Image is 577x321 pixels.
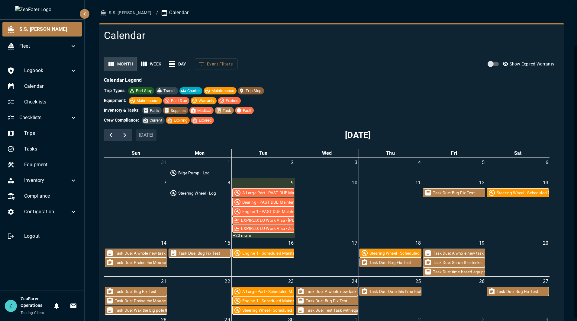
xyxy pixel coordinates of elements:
h6: Calendar Legend [104,76,559,84]
span: Expired [223,98,241,104]
div: Task Due: Bug Fix Test [179,250,220,256]
div: Inventory [2,173,82,188]
div: Engine 1 - PAST DUE Maintenance [242,208,306,215]
a: September 23, 2025 [287,277,295,286]
div: Task Due: Praise the Mouse [DEMOGRAPHIC_DATA] [115,298,211,304]
a: September 16, 2025 [287,238,295,248]
div: Maintenance is past due by 455 days (14 day interval) [233,189,294,197]
td: September 8, 2025 [168,178,232,238]
div: Usage reading: 800 Liters. [169,169,211,177]
td: September 24, 2025 [295,277,359,315]
td: September 10, 2025 [295,178,359,238]
div: Task Due: Bug Fix Test [306,298,347,304]
a: September 6, 2025 [544,158,550,167]
p: Calendar [161,9,189,16]
div: Steering Wheel - Scheduled Maintenance [369,250,445,256]
a: September 15, 2025 [223,238,231,248]
div: Usage reading: 670 Liters. [169,189,217,197]
nav: breadcrumb [99,7,564,18]
span: Transit [161,88,178,94]
td: September 6, 2025 [486,158,550,178]
div: A Large Part - PAST DUE Maintenance [242,190,312,196]
li: / [156,9,158,16]
a: September 9, 2025 [290,178,295,188]
button: [DATE] [136,129,157,141]
div: Task Due: Praise the Mouse [DEMOGRAPHIC_DATA] [115,259,211,265]
span: Inventory [24,177,70,184]
button: week view [137,57,165,72]
a: August 31, 2025 [160,158,168,167]
div: Engine 1 - Scheduled Maintenance [242,250,306,256]
button: Notifications [50,300,63,312]
button: Previous month [104,129,118,141]
span: Trip Stop [243,88,264,94]
a: September 4, 2025 [417,158,422,167]
td: September 16, 2025 [231,238,295,277]
div: A Large Part - Scheduled Maintenance [242,288,313,294]
span: Fault [240,108,254,114]
button: Next month [118,129,132,141]
div: Steering Wheel - Log [178,190,216,196]
div: Maintenance is past due by 158 days (80 day interval) [233,198,294,206]
a: September 27, 2025 [542,277,550,286]
span: Configuration [24,208,70,215]
span: Expiring [171,117,190,123]
div: Checklists [2,110,82,125]
span: Testing Client [21,311,44,315]
span: Current [147,117,165,123]
div: S.S. [PERSON_NAME] [2,22,82,37]
a: Show 20 more events [232,233,252,238]
a: September 25, 2025 [414,277,422,286]
a: September 3, 2025 [353,158,359,167]
div: Task Due: Date this time tool [369,288,421,294]
button: Invitations [67,300,79,312]
td: September 14, 2025 [104,238,168,277]
span: Fleet [19,43,70,50]
a: Wednesday [321,149,333,157]
span: Medical [195,108,214,114]
div: Checklists [2,95,82,109]
a: Monday [194,149,206,157]
td: September 3, 2025 [295,158,359,178]
td: September 25, 2025 [359,277,422,315]
td: September 15, 2025 [168,238,232,277]
a: September 22, 2025 [223,277,231,286]
div: Task Due: A whole new task [433,250,484,256]
a: September 8, 2025 [226,178,231,188]
div: Task Due: Bug Fix Test [115,288,156,294]
td: September 26, 2025 [422,277,486,315]
a: Saturday [513,149,523,157]
a: September 11, 2025 [414,178,422,188]
td: September 20, 2025 [486,238,550,277]
span: Warranty [196,98,217,104]
span: Parts [147,108,162,114]
a: September 19, 2025 [478,238,486,248]
a: September 21, 2025 [160,277,168,286]
span: Calendar [24,83,77,90]
div: Task Due: Bug Fix Test [369,259,411,265]
a: September 24, 2025 [350,277,358,286]
td: September 2, 2025 [231,158,295,178]
button: day view [165,57,190,72]
div: Fleet [2,39,82,53]
div: Task Due: Scrub the decks [433,259,482,265]
span: Charter [185,88,202,94]
div: Task Due: A whole new task [306,288,356,294]
img: ZeaFarer Logo [15,6,69,13]
div: Tasks [2,142,82,156]
a: September 14, 2025 [160,238,168,248]
td: September 18, 2025 [359,238,422,277]
div: Task Due: Bug Fix Test [433,190,474,196]
span: Trips [24,130,77,137]
a: September 17, 2025 [350,238,358,248]
div: Task Due: Test Task with equipment [306,307,371,313]
div: Regular maintenance required (14 day interval) [233,287,294,296]
span: Logout [24,233,77,240]
div: Regular maintenance required (5 day interval) [360,249,421,257]
h4: Calendar [104,29,482,42]
div: Bearing - PAST DUE Maintenance [242,199,304,205]
div: Task Due: A whole new task [115,250,166,256]
div: Steering Wheel - Scheduled Maintenance [497,190,572,196]
a: September 2, 2025 [290,158,295,167]
span: S.S. [PERSON_NAME] [19,26,77,33]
